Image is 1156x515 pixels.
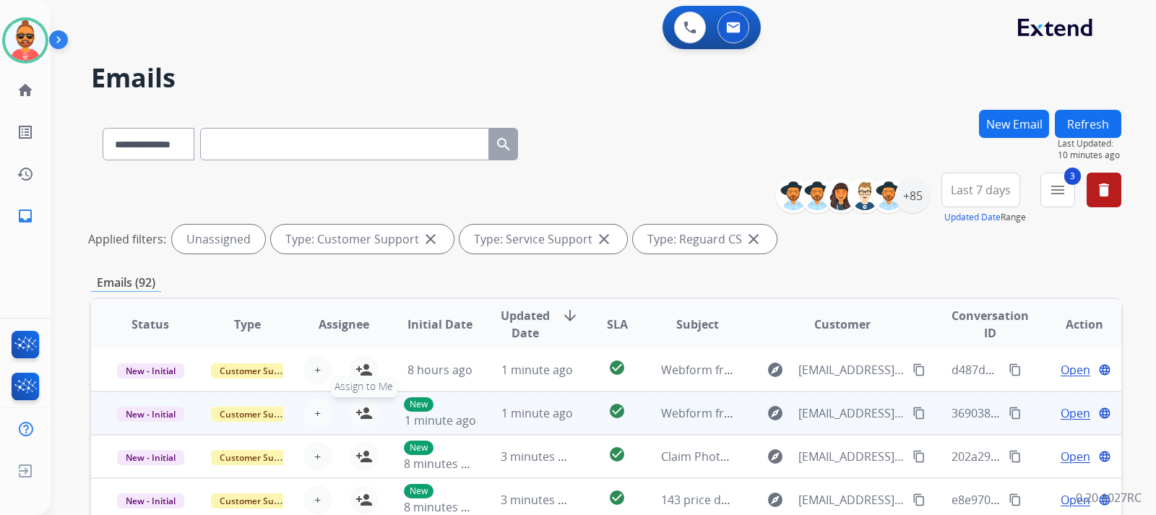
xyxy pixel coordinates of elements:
[407,362,473,378] span: 8 hours ago
[5,20,46,61] img: avatar
[1061,491,1090,508] span: Open
[745,230,762,248] mat-icon: close
[211,363,305,378] span: Customer Support
[608,402,626,420] mat-icon: check_circle
[501,449,578,464] span: 3 minutes ago
[1064,168,1081,185] span: 3
[131,316,169,333] span: Status
[1061,404,1090,422] span: Open
[767,448,784,465] mat-icon: explore
[355,404,373,422] mat-icon: person_add
[271,225,454,254] div: Type: Customer Support
[979,110,1049,138] button: New Email
[607,316,628,333] span: SLA
[661,492,936,508] span: 143 price drop! Premier Foam Queen Now $806 👑
[117,493,184,508] span: New - Initial
[767,361,784,378] mat-icon: explore
[661,449,836,464] span: Claim Photos - Brinxton Dresser
[913,450,926,463] mat-icon: content_copy
[355,361,373,378] mat-icon: person_add
[952,307,1029,342] span: Conversation ID
[303,399,332,428] button: +
[1095,181,1113,199] mat-icon: delete
[88,230,166,248] p: Applied filters:
[404,499,481,515] span: 8 minutes ago
[1055,110,1121,138] button: Refresh
[303,355,332,384] button: +
[1098,363,1111,376] mat-icon: language
[1009,493,1022,506] mat-icon: content_copy
[17,207,34,225] mat-icon: inbox
[814,316,871,333] span: Customer
[460,225,627,254] div: Type: Service Support
[913,493,926,506] mat-icon: content_copy
[314,361,321,378] span: +
[767,404,784,422] mat-icon: explore
[561,307,579,324] mat-icon: arrow_downward
[1025,299,1121,350] th: Action
[1040,173,1075,207] button: 3
[1098,450,1111,463] mat-icon: language
[895,178,930,213] div: +85
[1061,448,1090,465] span: Open
[319,316,369,333] span: Assignee
[798,448,904,465] span: [EMAIL_ADDRESS][DOMAIN_NAME]
[501,492,578,508] span: 3 minutes ago
[608,359,626,376] mat-icon: check_circle
[211,407,305,422] span: Customer Support
[798,491,904,508] span: [EMAIL_ADDRESS][DOMAIN_NAME]
[951,187,1011,193] span: Last 7 days
[405,412,476,428] span: 1 minute ago
[91,274,161,292] p: Emails (92)
[913,407,926,420] mat-icon: content_copy
[595,230,613,248] mat-icon: close
[211,493,305,508] span: Customer Support
[355,448,373,465] mat-icon: person_add
[913,363,926,376] mat-icon: content_copy
[944,212,1001,223] button: Updated Date
[17,165,34,183] mat-icon: history
[407,316,473,333] span: Initial Date
[350,399,379,428] button: Assign to Me
[404,441,433,455] p: New
[1098,407,1111,420] mat-icon: language
[117,450,184,465] span: New - Initial
[1058,138,1121,150] span: Last Updated:
[608,446,626,463] mat-icon: check_circle
[941,173,1020,207] button: Last 7 days
[422,230,439,248] mat-icon: close
[17,124,34,141] mat-icon: list_alt
[211,450,305,465] span: Customer Support
[404,397,433,412] p: New
[1076,489,1142,506] p: 0.20.1027RC
[501,362,573,378] span: 1 minute ago
[303,485,332,514] button: +
[314,448,321,465] span: +
[404,484,433,498] p: New
[1009,450,1022,463] mat-icon: content_copy
[172,225,265,254] div: Unassigned
[608,489,626,506] mat-icon: check_circle
[234,316,261,333] span: Type
[91,64,1121,92] h2: Emails
[17,82,34,99] mat-icon: home
[944,211,1026,223] span: Range
[1061,361,1090,378] span: Open
[117,407,184,422] span: New - Initial
[798,404,904,422] span: [EMAIL_ADDRESS][DOMAIN_NAME]
[1009,363,1022,376] mat-icon: content_copy
[501,307,550,342] span: Updated Date
[331,376,397,397] span: Assign to Me
[1058,150,1121,161] span: 10 minutes ago
[798,361,904,378] span: [EMAIL_ADDRESS][DOMAIN_NAME]
[495,136,512,153] mat-icon: search
[117,363,184,378] span: New - Initial
[314,404,321,422] span: +
[1049,181,1066,199] mat-icon: menu
[767,491,784,508] mat-icon: explore
[676,316,719,333] span: Subject
[633,225,777,254] div: Type: Reguard CS
[1009,407,1022,420] mat-icon: content_copy
[501,405,573,421] span: 1 minute ago
[303,442,332,471] button: +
